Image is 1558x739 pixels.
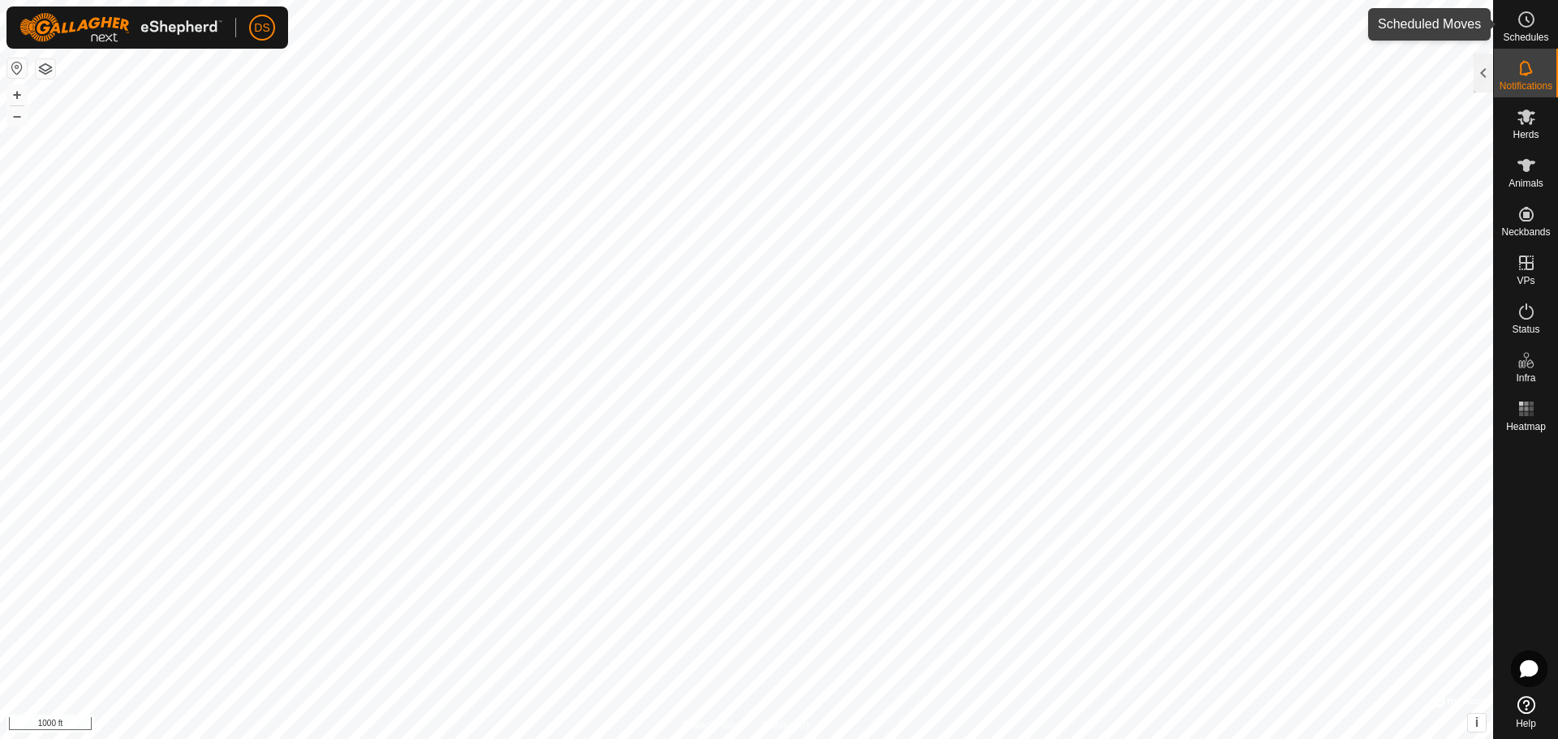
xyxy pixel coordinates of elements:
span: Heatmap [1506,422,1546,432]
span: DS [254,19,269,37]
span: Notifications [1500,81,1552,91]
span: VPs [1517,276,1534,286]
span: i [1475,715,1478,729]
span: Infra [1516,373,1535,383]
img: Gallagher Logo [19,13,222,42]
button: Map Layers [36,59,55,79]
button: i [1468,714,1486,732]
a: Help [1494,690,1558,735]
span: Schedules [1503,32,1548,42]
button: + [7,85,27,105]
span: Help [1516,719,1536,728]
a: Privacy Policy [682,718,743,733]
a: Contact Us [763,718,811,733]
button: Reset Map [7,58,27,78]
span: Herds [1513,130,1539,140]
span: Status [1512,324,1539,334]
span: Neckbands [1501,227,1550,237]
span: Animals [1509,178,1543,188]
button: – [7,106,27,126]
